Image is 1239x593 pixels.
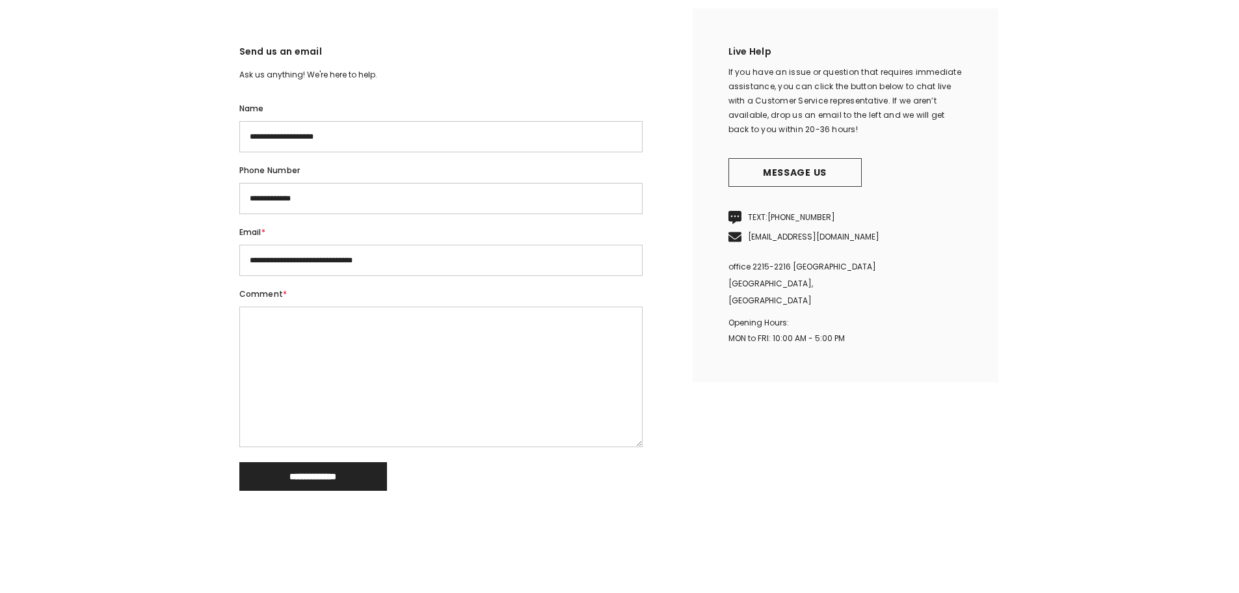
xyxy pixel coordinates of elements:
[728,158,862,187] a: Message us
[239,287,643,301] label: Comment
[748,231,879,242] a: [EMAIL_ADDRESS][DOMAIN_NAME]
[767,212,835,223] a: [PHONE_NUMBER]
[748,212,835,223] span: TEXT:
[239,44,643,68] h3: Send us an email
[728,44,963,65] h2: Live Help
[239,102,643,116] label: Name
[239,163,643,178] label: Phone number
[728,315,963,346] p: Opening Hours: MON to FRI: 10:00 AM - 5:00 PM
[239,68,643,82] p: Ask us anything! We're here to help.
[239,225,643,240] label: Email
[728,65,963,137] div: If you have an issue or question that requires immediate assistance, you can click the button bel...
[728,258,963,309] p: office 2215-2216 [GEOGRAPHIC_DATA] [GEOGRAPHIC_DATA], [GEOGRAPHIC_DATA]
